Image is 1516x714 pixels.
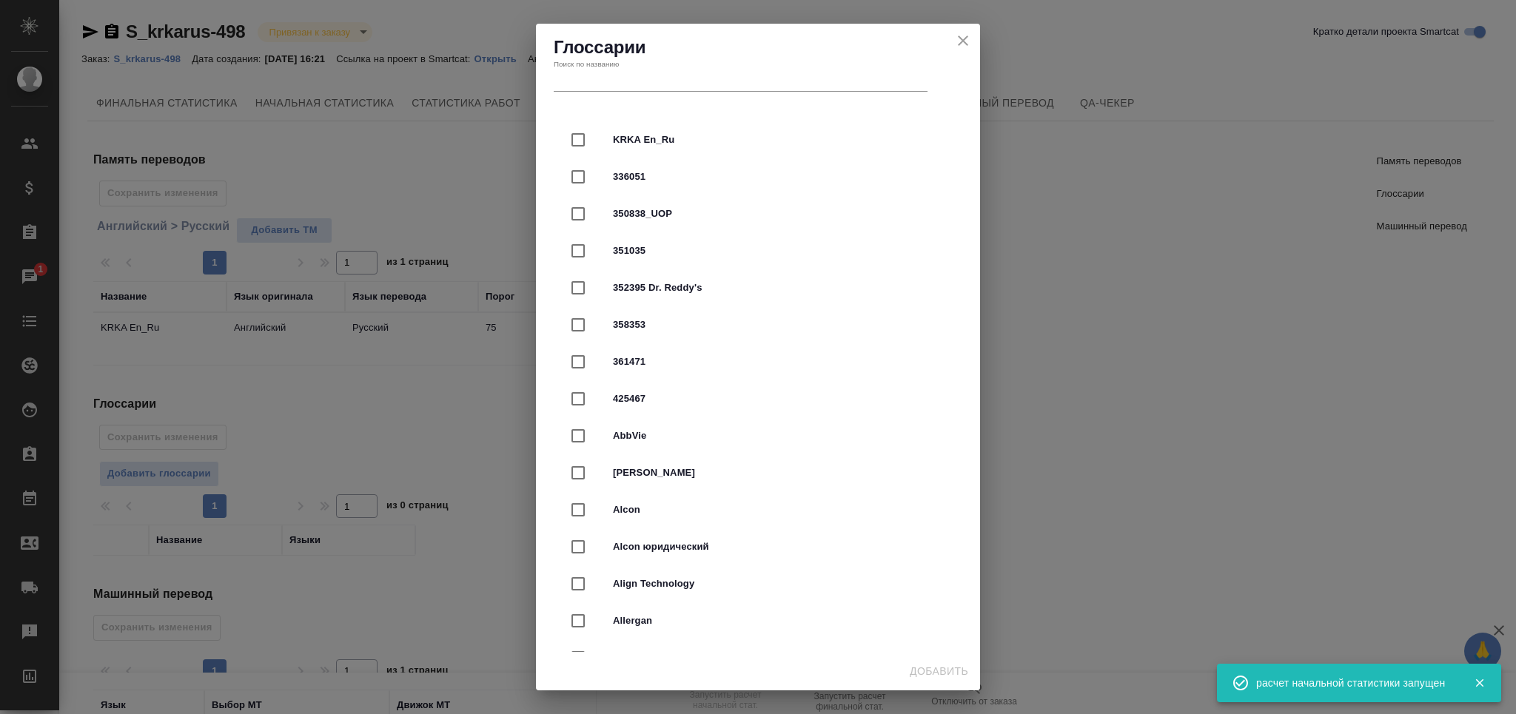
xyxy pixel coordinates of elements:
span: Alcon [613,502,945,517]
div: 350838_UOP [560,195,956,232]
span: 358353 [613,317,945,332]
span: KRKA En_Ru [613,132,945,147]
span: 350838_UOP [613,206,945,221]
div: Alcon юридический [560,528,956,565]
span: Align Technology [613,576,945,591]
div: BIOCAD GLP en-ru [560,639,956,676]
div: расчет начальной статистики запущен [1256,676,1452,690]
div: 352395 Dr. Reddy's [560,269,956,306]
div: AbbVie [560,417,956,454]
div: 358353 [560,306,956,343]
div: KRKA En_Ru [560,121,956,158]
button: close [952,30,974,52]
span: 351035 [613,243,945,258]
span: 361471 [613,354,945,369]
span: 352395 Dr. Reddy's [613,280,945,295]
label: Поиск по названию [554,61,620,68]
div: Allergan [560,602,956,639]
div: 336051 [560,158,956,195]
h2: Глоссарии [554,36,962,59]
div: 425467 [560,380,956,417]
button: Закрыть [1464,676,1495,690]
span: BIOCAD GLP en-ru [613,650,945,665]
div: Align Technology [560,565,956,602]
div: [PERSON_NAME] [560,454,956,491]
div: 361471 [560,343,956,380]
span: 425467 [613,391,945,406]
span: 336051 [613,169,945,184]
span: Allergan [613,613,945,628]
span: AbbVie [613,428,945,443]
span: Alcon юридический [613,539,945,554]
div: 351035 [560,232,956,269]
div: Alcon [560,491,956,528]
span: [PERSON_NAME] [613,465,945,480]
